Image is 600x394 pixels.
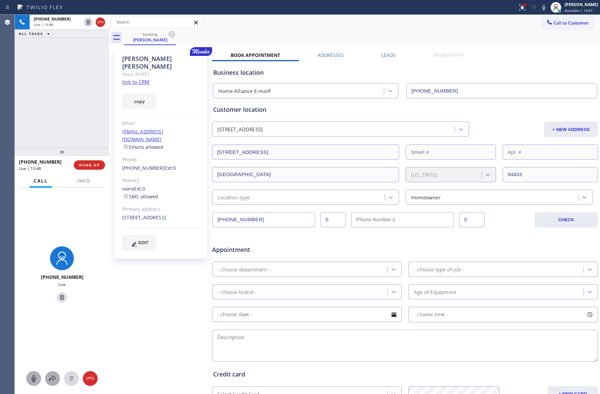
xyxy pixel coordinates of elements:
input: Phone Number [406,83,597,98]
input: Street # [406,144,496,160]
label: Addresses [318,52,344,58]
div: none [122,185,199,201]
span: [PHONE_NUMBER] [19,159,62,165]
div: Credit card [213,370,597,379]
input: Ext. 2 [459,212,485,227]
input: Address [212,144,399,160]
input: ZIP [503,167,598,182]
div: [PERSON_NAME] [125,37,175,43]
label: Emails allowed [122,144,164,150]
div: Business location [213,68,597,77]
button: Hang up [83,371,98,386]
button: Hold Customer [57,292,67,302]
button: HANG UP [74,160,105,170]
button: Hold Customer [84,18,93,27]
button: CHECK [535,212,598,228]
div: - choose department - [218,265,270,273]
span: [PHONE_NUMBER] [41,274,84,280]
input: SMS allowed [124,194,128,198]
button: + NEW ADDRESS [544,122,598,137]
span: Available | 14:07 [565,8,593,13]
div: Phone [122,156,199,164]
span: Live [58,282,66,287]
input: Ext. [321,212,346,227]
div: Phone2 [122,177,199,185]
span: Ext: 0 [165,165,176,171]
div: - choose brand - [218,288,256,296]
div: - choose type of job - [414,265,464,273]
span: HANG UP [79,163,100,167]
span: Live | 13:48 [34,22,53,27]
input: Apt. # [503,144,598,160]
input: City [212,167,399,182]
label: SMS allowed [122,193,158,200]
div: booking [125,32,175,37]
a: [PHONE_NUMBER] [122,165,165,171]
span: [PHONE_NUMBER] [34,16,71,22]
span: Live | 13:48 [19,166,41,171]
span: Call [34,178,48,184]
input: Phone Number 2 [351,212,454,227]
input: Search [111,17,202,28]
button: Mute [539,3,548,12]
button: Hang up [96,18,105,27]
div: Primary address [122,205,199,213]
div: Since: [DATE] [122,70,199,78]
button: Info [73,174,94,188]
button: ALL TASKS [15,30,57,38]
div: [PERSON_NAME] [PERSON_NAME] [122,55,199,70]
label: Book Appointment [231,52,280,58]
span: Info [77,178,90,184]
span: Ext: 0 [134,186,145,192]
div: Location type [218,193,250,201]
input: Phone Number [212,212,315,227]
div: [PERSON_NAME] [565,2,598,7]
div: Email [122,120,199,127]
span: EDIT [138,240,148,245]
a: [EMAIL_ADDRESS][DOMAIN_NAME] [122,128,163,142]
div: Petra Silton [125,30,175,44]
div: [STREET_ADDRESS] [122,214,199,222]
input: - choose date - [212,307,402,322]
span: ALL TASKS [19,31,43,36]
span: Call to Customer [554,20,589,26]
span: - choose time - [414,311,448,318]
a: link to CRM [122,78,149,85]
button: Call to Customer [542,17,593,29]
button: Open dialpad [64,371,79,386]
button: copy [122,94,157,109]
button: Call [30,174,52,188]
label: Membership [433,52,464,58]
input: Emails allowed [124,144,128,149]
button: Mute [26,371,41,386]
div: Homeowner [411,193,441,201]
div: Customer location [213,105,597,114]
label: Leads [381,52,396,58]
button: Open directory [45,371,60,386]
div: Home Alliance E-mailf [218,87,271,95]
div: Age of Equipment [414,288,456,296]
button: EDIT [122,235,157,251]
div: [STREET_ADDRESS] [218,126,263,133]
span: Appointment [212,245,340,254]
